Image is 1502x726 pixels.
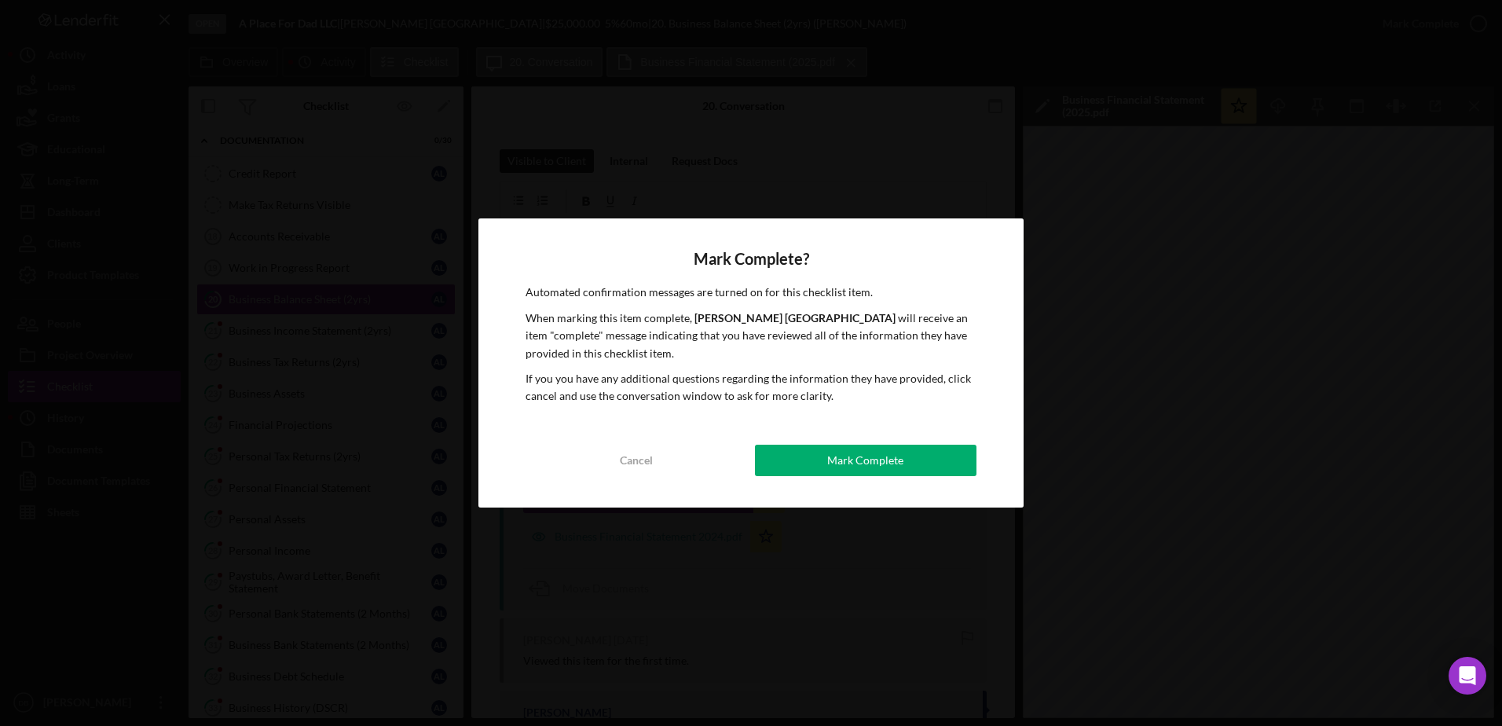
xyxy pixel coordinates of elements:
[526,250,976,268] h4: Mark Complete?
[755,445,976,476] button: Mark Complete
[526,284,976,301] p: Automated confirmation messages are turned on for this checklist item.
[694,311,896,324] b: [PERSON_NAME] [GEOGRAPHIC_DATA]
[526,445,747,476] button: Cancel
[827,445,903,476] div: Mark Complete
[620,445,653,476] div: Cancel
[526,370,976,405] p: If you you have any additional questions regarding the information they have provided, click canc...
[1449,657,1486,695] div: Open Intercom Messenger
[526,310,976,362] p: When marking this item complete, will receive an item "complete" message indicating that you have...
